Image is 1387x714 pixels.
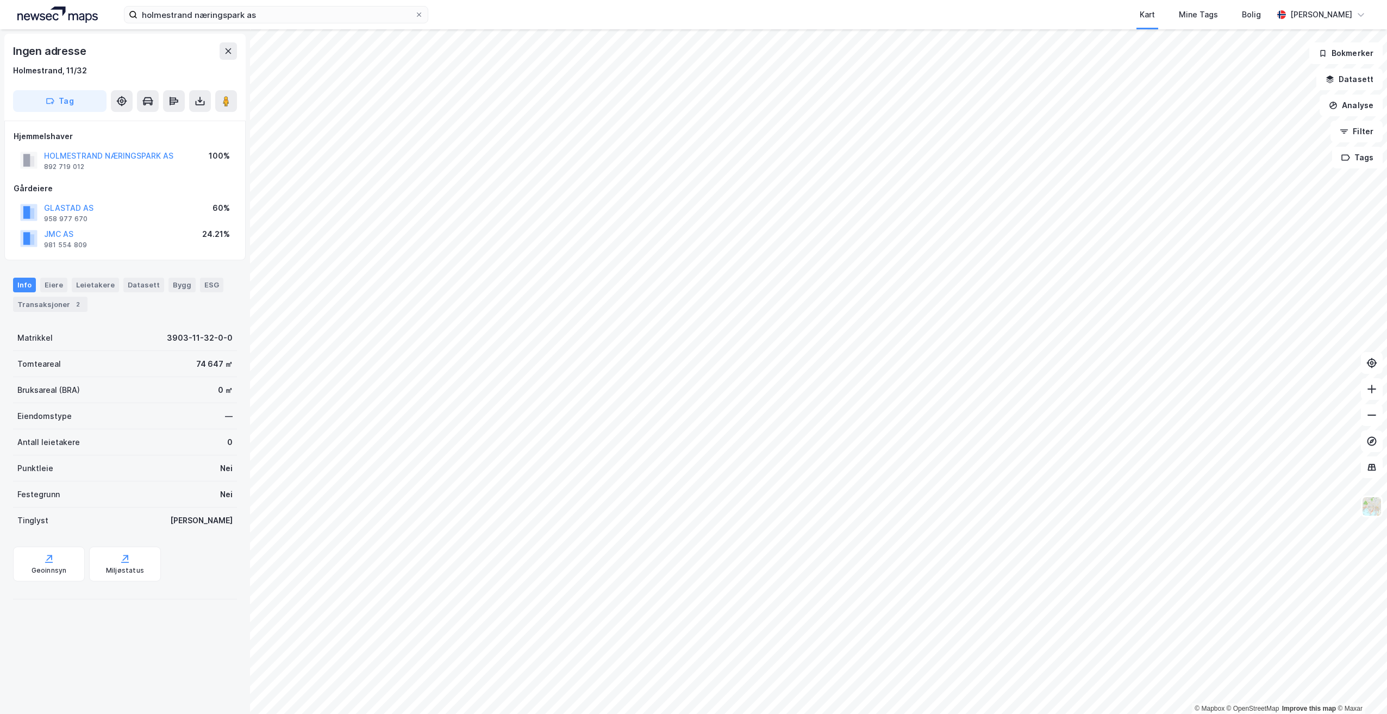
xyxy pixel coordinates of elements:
button: Bokmerker [1309,42,1383,64]
div: Nei [220,462,233,475]
div: Eiere [40,278,67,292]
div: Nei [220,488,233,501]
a: OpenStreetMap [1227,705,1279,712]
div: Kontrollprogram for chat [1333,662,1387,714]
div: Bruksareal (BRA) [17,384,80,397]
div: 2 [72,299,83,310]
div: 60% [213,202,230,215]
div: Info [13,278,36,292]
div: Datasett [123,278,164,292]
div: Tomteareal [17,358,61,371]
div: Punktleie [17,462,53,475]
div: 981 554 809 [44,241,87,249]
div: Bygg [168,278,196,292]
div: Mine Tags [1179,8,1218,21]
div: 892 719 012 [44,162,84,171]
div: Gårdeiere [14,182,236,195]
div: Antall leietakere [17,436,80,449]
div: Eiendomstype [17,410,72,423]
div: 100% [209,149,230,162]
div: 0 ㎡ [218,384,233,397]
button: Tag [13,90,107,112]
div: Leietakere [72,278,119,292]
div: Bolig [1242,8,1261,21]
div: Tinglyst [17,514,48,527]
a: Mapbox [1195,705,1224,712]
div: Matrikkel [17,331,53,345]
div: 958 977 670 [44,215,88,223]
div: 3903-11-32-0-0 [167,331,233,345]
div: [PERSON_NAME] [170,514,233,527]
div: [PERSON_NAME] [1290,8,1352,21]
div: 24.21% [202,228,230,241]
button: Datasett [1316,68,1383,90]
input: Søk på adresse, matrikkel, gårdeiere, leietakere eller personer [138,7,415,23]
button: Analyse [1320,95,1383,116]
div: — [225,410,233,423]
div: Ingen adresse [13,42,88,60]
div: Geoinnsyn [32,566,67,575]
div: 0 [227,436,233,449]
div: Hjemmelshaver [14,130,236,143]
button: Tags [1332,147,1383,168]
a: Improve this map [1282,705,1336,712]
div: Kart [1140,8,1155,21]
div: Festegrunn [17,488,60,501]
div: Transaksjoner [13,297,88,312]
div: ESG [200,278,223,292]
div: Holmestrand, 11/32 [13,64,87,77]
img: Z [1361,496,1382,517]
div: Miljøstatus [106,566,144,575]
img: logo.a4113a55bc3d86da70a041830d287a7e.svg [17,7,98,23]
div: 74 647 ㎡ [196,358,233,371]
iframe: Chat Widget [1333,662,1387,714]
button: Filter [1330,121,1383,142]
